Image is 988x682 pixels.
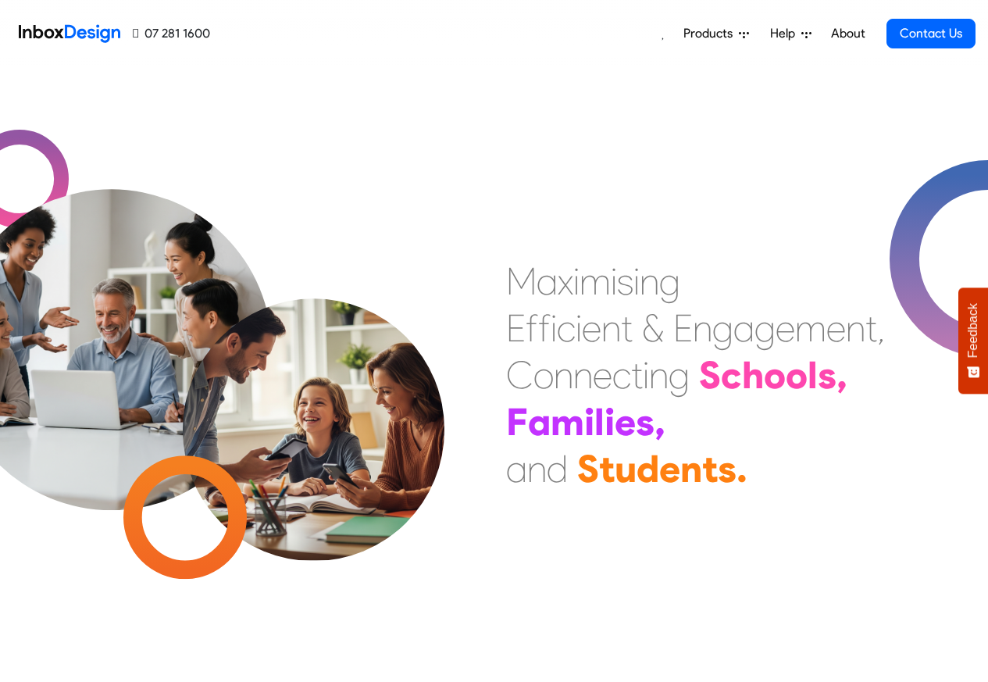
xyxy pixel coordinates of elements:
div: o [764,352,786,398]
div: d [547,445,568,492]
div: o [533,352,554,398]
button: Feedback - Show survey [958,287,988,394]
div: g [669,352,690,398]
div: n [554,352,573,398]
div: t [599,445,615,492]
div: c [612,352,631,398]
div: n [680,445,702,492]
div: i [643,352,649,398]
div: C [506,352,533,398]
span: Help [770,24,801,43]
div: i [551,305,557,352]
div: Maximising Efficient & Engagement, Connecting Schools, Families, and Students. [506,258,885,492]
div: x [558,258,573,305]
div: F [506,398,528,445]
div: , [655,398,665,445]
div: e [826,305,846,352]
div: i [605,398,615,445]
div: a [537,258,558,305]
div: s [718,445,737,492]
div: n [527,445,547,492]
div: t [621,305,633,352]
div: f [538,305,551,352]
span: Products [683,24,739,43]
div: i [611,258,617,305]
div: a [506,445,527,492]
div: l [808,352,818,398]
a: Products [677,18,755,49]
div: c [721,352,742,398]
div: S [577,445,599,492]
div: n [846,305,865,352]
div: l [594,398,605,445]
div: & [642,305,664,352]
div: u [615,445,637,492]
div: , [836,352,847,398]
div: n [649,352,669,398]
div: i [584,398,594,445]
div: n [573,352,593,398]
div: f [526,305,538,352]
div: m [795,305,826,352]
div: E [673,305,693,352]
div: e [659,445,680,492]
a: Help [764,18,818,49]
div: t [865,305,877,352]
div: s [636,398,655,445]
div: n [601,305,621,352]
a: About [826,18,869,49]
div: t [631,352,643,398]
div: a [733,305,754,352]
div: E [506,305,526,352]
span: Feedback [966,303,980,358]
div: m [580,258,611,305]
div: t [702,445,718,492]
div: d [637,445,659,492]
div: , [877,305,885,352]
a: Contact Us [886,19,976,48]
div: e [593,352,612,398]
div: . [737,445,747,492]
div: i [576,305,582,352]
div: S [699,352,721,398]
div: M [506,258,537,305]
div: a [528,398,551,445]
div: o [786,352,808,398]
div: s [818,352,836,398]
div: h [742,352,764,398]
img: parents_with_child.png [150,234,477,561]
div: g [754,305,776,352]
div: e [615,398,636,445]
div: g [712,305,733,352]
div: n [693,305,712,352]
div: i [633,258,640,305]
div: i [573,258,580,305]
a: 07 281 1600 [133,24,210,43]
div: m [551,398,584,445]
div: s [617,258,633,305]
div: e [776,305,795,352]
div: c [557,305,576,352]
div: e [582,305,601,352]
div: g [659,258,680,305]
div: n [640,258,659,305]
